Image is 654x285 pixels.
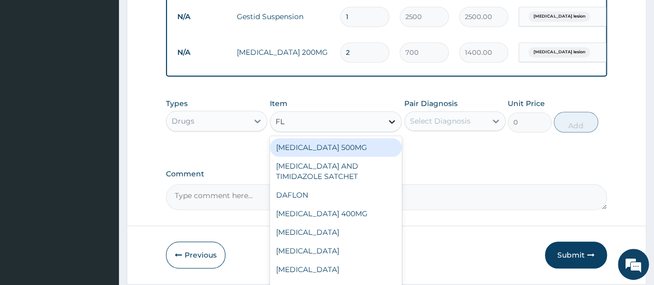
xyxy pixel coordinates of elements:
div: [MEDICAL_DATA] 500MG [270,138,402,157]
div: [MEDICAL_DATA] AND TIMIDAZOLE SATCHET [270,157,402,186]
div: Chat with us now [54,58,174,71]
div: Drugs [172,116,194,126]
span: [MEDICAL_DATA] lesion [528,47,590,57]
div: DAFLON [270,186,402,204]
div: [MEDICAL_DATA] 400MG [270,204,402,223]
div: [MEDICAL_DATA] [270,223,402,242]
label: Comment [166,170,607,178]
label: Pair Diagnosis [404,98,458,109]
button: Previous [166,242,225,268]
div: [MEDICAL_DATA] [270,260,402,279]
div: Select Diagnosis [410,116,470,126]
td: N/A [172,43,232,62]
div: Minimize live chat window [170,5,194,30]
label: Unit Price [508,98,545,109]
button: Add [554,112,598,132]
label: Item [270,98,287,109]
label: Types [166,99,188,108]
td: [MEDICAL_DATA] 200MG [232,42,335,63]
button: Submit [545,242,607,268]
span: We're online! [60,80,143,184]
textarea: Type your message and hit 'Enter' [5,182,197,218]
img: d_794563401_company_1708531726252_794563401 [19,52,42,78]
div: [MEDICAL_DATA] [270,242,402,260]
span: [MEDICAL_DATA] lesion [528,11,590,22]
td: Gestid Suspension [232,6,335,27]
td: N/A [172,7,232,26]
